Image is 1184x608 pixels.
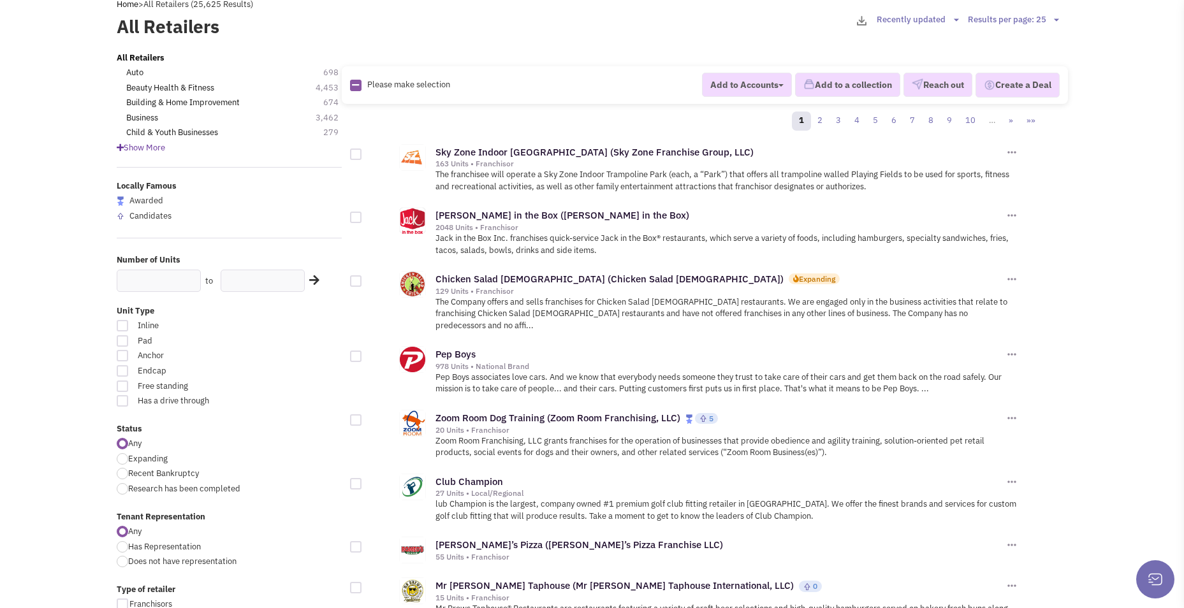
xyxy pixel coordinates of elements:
[435,435,1019,459] p: Zoom Room Franchising, LLC grants franchises for the operation of businesses that provide obedien...
[903,73,972,97] button: Reach out
[976,73,1060,98] button: Create a Deal
[435,222,1004,233] div: 2048 Units • Franchisor
[126,82,214,94] a: Beauty Health & Fitness
[435,286,1004,296] div: 129 Units • Franchisor
[435,146,754,158] a: Sky Zone Indoor [GEOGRAPHIC_DATA] (Sky Zone Franchise Group, LLC)
[128,526,142,537] span: Any
[117,305,342,317] label: Unit Type
[435,348,476,360] a: Pep Boys
[117,142,165,153] span: Show More
[435,593,1004,603] div: 15 Units • Franchisor
[1020,112,1042,131] a: »»
[129,335,271,347] span: Pad
[316,82,351,94] span: 4,453
[117,52,164,64] a: All Retailers
[435,475,503,488] a: Club Champion
[847,112,866,131] a: 4
[857,16,866,25] img: download-2-24.png
[129,350,271,362] span: Anchor
[435,372,1019,395] p: Pep Boys associates love cars. And we know that everybody needs someone they trust to take care o...
[435,498,1019,522] p: lub Champion is the largest, company owned #1 premium golf club fitting retailer in [GEOGRAPHIC_D...
[803,583,811,591] img: locallyfamous-upvote.png
[958,112,983,131] a: 10
[702,73,792,97] button: Add to Accounts
[316,112,351,124] span: 3,462
[866,112,885,131] a: 5
[435,552,1004,562] div: 55 Units • Franchisor
[117,14,504,40] label: All Retailers
[435,425,1004,435] div: 20 Units • Franchisor
[129,380,271,393] span: Free standing
[984,78,995,92] img: Deal-Dollar.png
[129,395,271,407] span: Has a drive through
[982,112,1002,131] a: …
[128,453,168,464] span: Expanding
[829,112,848,131] a: 3
[128,556,237,567] span: Does not have representation
[435,361,1004,372] div: 978 Units • National Brand
[435,209,689,221] a: [PERSON_NAME] in the Box ([PERSON_NAME] in the Box)
[795,73,900,97] button: Add to a collection
[128,468,199,479] span: Recent Bankruptcy
[129,365,271,377] span: Endcap
[126,67,143,79] a: Auto
[810,112,830,131] a: 2
[435,488,1004,498] div: 27 Units • Local/Regional
[126,97,240,109] a: Building & Home Improvement
[940,112,959,131] a: 9
[435,296,1019,332] p: The Company offers and sells franchises for Chicken Salad [DEMOGRAPHIC_DATA] restaurants. We are ...
[435,273,784,285] a: Chicken Salad [DEMOGRAPHIC_DATA] (Chicken Salad [DEMOGRAPHIC_DATA])
[435,159,1004,169] div: 163 Units • Franchisor
[903,112,922,131] a: 7
[792,112,811,131] a: 1
[1002,112,1020,131] a: »
[435,579,794,591] a: Mr [PERSON_NAME] Taphouse (Mr [PERSON_NAME] Taphouse International, LLC)
[126,112,158,124] a: Business
[117,180,342,192] label: Locally Famous
[129,210,172,221] span: Candidates
[128,541,201,552] span: Has Representation
[799,273,835,284] div: Expanding
[117,212,124,220] img: locallyfamous-upvote.png
[323,97,351,109] span: 674
[912,78,923,90] img: VectorPaper_Plane.png
[128,438,142,449] span: Any
[699,414,707,423] img: locallyfamous-upvote.png
[435,169,1019,192] p: The franchisee will operate a Sky Zone Indoor Trampoline Park (each, a “Park”) that offers all tr...
[709,414,713,423] span: 5
[129,320,271,332] span: Inline
[205,275,213,287] label: to
[117,52,164,63] b: All Retailers
[813,581,817,591] span: 0
[921,112,940,131] a: 8
[126,127,218,139] a: Child & Youth Businesses
[367,79,450,90] span: Please make selection
[884,112,903,131] a: 6
[128,483,240,494] span: Research has been completed
[117,423,342,435] label: Status
[323,67,351,79] span: 698
[685,414,693,424] img: locallyfamous-largeicon.png
[117,511,342,523] label: Tenant Representation
[323,127,351,139] span: 279
[129,195,163,206] span: Awarded
[117,254,342,266] label: Number of Units
[435,233,1019,256] p: Jack in the Box Inc. franchises quick-service Jack in the Box® restaurants, which serve a variety...
[350,80,362,91] img: Rectangle.png
[301,272,321,289] div: Search Nearby
[435,539,723,551] a: [PERSON_NAME]’s Pizza ([PERSON_NAME]’s Pizza Franchise LLC)
[435,412,680,424] a: Zoom Room Dog Training (Zoom Room Franchising, LLC)
[117,584,342,596] label: Type of retailer
[803,78,815,90] img: icon-collection-lavender.png
[117,196,124,206] img: locallyfamous-largeicon.png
